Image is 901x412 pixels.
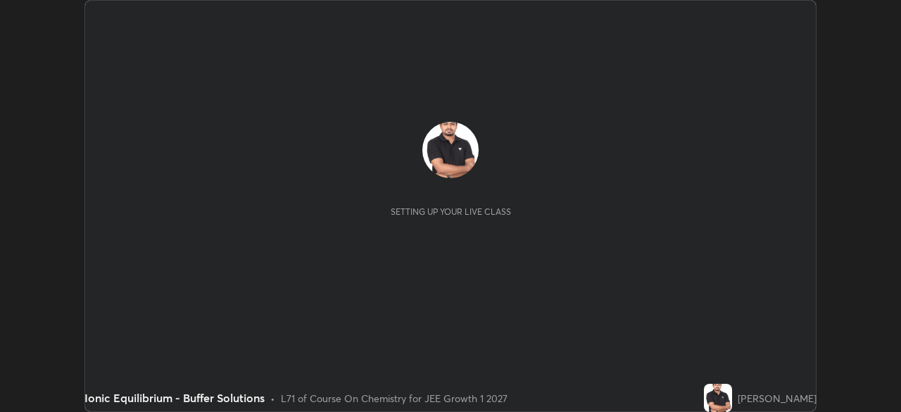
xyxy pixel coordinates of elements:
img: 5fba970c85c7484fbef5fa1617cbed6b.jpg [422,122,479,178]
div: [PERSON_NAME] [738,391,817,406]
div: Ionic Equilibrium - Buffer Solutions [84,389,265,406]
div: L71 of Course On Chemistry for JEE Growth 1 2027 [281,391,508,406]
img: 5fba970c85c7484fbef5fa1617cbed6b.jpg [704,384,732,412]
div: Setting up your live class [391,206,511,217]
div: • [270,391,275,406]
